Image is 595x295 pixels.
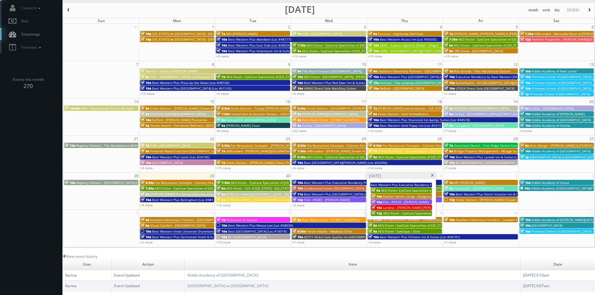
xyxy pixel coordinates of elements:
span: Kiddie Academy of Olathe [532,123,570,128]
span: 9a [520,143,529,148]
span: Smartmap [18,32,40,37]
span: Horizon - The Landings [GEOGRAPHIC_DATA] [380,81,446,85]
a: +22 more [292,129,306,133]
span: Fox Restaurant Concepts - Culinary Dropout - [GEOGRAPHIC_DATA] [307,143,405,148]
span: Best Western Plus [GEOGRAPHIC_DATA] (Loc #35038) [304,192,383,196]
span: 10a [371,194,382,199]
span: [PERSON_NAME] Inn &amp;amp;amp;amp; Suites [PERSON_NAME] [150,192,250,196]
span: MSI [PERSON_NAME] [226,32,257,36]
span: 6:30a [141,180,154,185]
span: 9a [292,123,301,128]
span: 10a [444,160,455,165]
span: 10a [444,75,455,79]
span: Best Western Plus Moose Jaw (Loc #68030) [228,223,293,228]
span: AEG Vision - EyeCare Specialties of [US_STATE] - In Focus Vision Center [302,49,408,53]
span: 10p [141,32,151,36]
span: Forum Health - Pro Active Wellness - [GEOGRAPHIC_DATA] [151,123,237,128]
span: Regency Centers - The Marketplace (80099) [76,143,141,148]
span: 6:30a [292,106,306,111]
span: Concept3D - [GEOGRAPHIC_DATA] [454,186,503,190]
span: Rise Brands - Pins Mechanical Dayton [454,69,510,73]
span: 8a [141,149,149,153]
a: +2 more [444,91,456,96]
span: 10a [292,235,303,239]
span: Best [GEOGRAPHIC_DATA][PERSON_NAME] (Loc #62096) [304,160,387,165]
span: Eva-Last - Highlands Golf Club [378,32,423,36]
button: month [526,6,540,14]
span: 10a [520,118,531,122]
span: Cirillas - [GEOGRAPHIC_DATA] [530,106,573,111]
span: 8a [292,112,301,116]
span: 10a [520,180,531,185]
span: 7a [141,69,149,73]
span: 9a [444,123,453,128]
span: 9a [520,106,529,111]
span: 10a [444,86,455,91]
span: AEG Vision - EyeCare Specialties of [US_STATE] – Drs. [PERSON_NAME] and [PERSON_NAME]-Ost and Ass... [378,155,562,159]
span: 10a [520,229,531,234]
span: Smile Doctors - Tampa [PERSON_NAME] [PERSON_NAME] Orthodontics [231,106,337,111]
span: Fox Restaurant Concepts - [PERSON_NAME] Cocina - [GEOGRAPHIC_DATA] [231,143,340,148]
a: View more history [63,254,97,259]
span: Southern Veterinary Partners - [GEOGRAPHIC_DATA][PERSON_NAME] [378,69,480,73]
span: 8a [216,198,225,202]
a: +3 more [216,54,229,58]
a: Kiddie Academy of [GEOGRAPHIC_DATA] [187,273,258,278]
span: HGV - [GEOGRAPHIC_DATA] and Racquet Club [150,75,217,79]
span: 10a [368,43,379,47]
span: Heartland Dental - Trail Ridge Dental Care [454,143,518,148]
span: Executive Residency by Best Western [DATE] (Loc #44764) [456,75,543,79]
span: [GEOGRAPHIC_DATA] [532,223,562,228]
span: 8a [141,218,149,222]
span: 8a [444,106,453,111]
span: 10a [141,235,151,239]
span: Best Western Hotel Universel Drummondville (Loc #67019) [152,229,241,234]
span: 10a [520,149,531,153]
span: Best Western Plus Dartmouth Hotel & Suites (Loc #65013) [152,235,240,239]
span: Smile Doctors - [PERSON_NAME] Chapel [PERSON_NAME] Orthodontic [150,106,255,111]
a: +3 more [292,203,305,207]
a: +10 more [216,240,231,244]
span: Kiddie Academy of New Lenox [532,69,577,73]
span: 8:30a [292,155,306,159]
span: 8a [368,112,377,116]
h2: [DATE] [285,6,315,12]
span: 7:30a [141,186,154,190]
span: 10a [520,86,531,91]
span: AEG Vision - [GEOGRAPHIC_DATA] - [PERSON_NAME][GEOGRAPHIC_DATA] [304,75,411,79]
span: [US_STATE] de [GEOGRAPHIC_DATA] - [GEOGRAPHIC_DATA] [152,37,239,42]
span: Sun [98,18,105,23]
button: day [552,6,562,14]
span: Primrose School of [GEOGRAPHIC_DATA] [532,229,591,234]
span: ESA - #9378 - [PERSON_NAME] [383,200,429,204]
span: 10a [368,75,379,79]
span: AEG Vision - ECS of [US_STATE] - [US_STATE] Valley Family Eye Care [226,186,326,190]
span: AEG Vision - EyeCare Specialties of [US_STATE] – Southwest Orlando Eye Care [155,186,271,190]
span: 12p [444,198,455,202]
span: 10a [520,75,531,79]
span: United Vein & Vascular Centers - [GEOGRAPHIC_DATA] [231,112,311,116]
span: 10a [292,180,303,185]
span: UT424 Direct Sale [GEOGRAPHIC_DATA] [456,86,514,91]
span: VA960 Direct Sale MainStay Suites [304,86,356,91]
span: 10a [216,49,227,53]
span: 10a [368,235,379,239]
a: +4 more [140,203,153,207]
span: 11a [292,192,303,196]
span: ScionHealth - KH [GEOGRAPHIC_DATA][US_STATE] [456,81,529,85]
span: CBRE - Capital Logistics Center - Bldg 6 [380,43,439,47]
span: HGV - [GEOGRAPHIC_DATA] [302,32,342,36]
span: 10a [368,37,379,42]
span: Best Western Plus Red Deer Inn & Suites (Loc #61062) [304,81,385,85]
span: AZ371 Direct Sale Quality Inn [GEOGRAPHIC_DATA] [304,235,380,239]
span: [PERSON_NAME] and Associates - [US_STATE][GEOGRAPHIC_DATA] [378,106,476,111]
button: week [540,6,553,14]
span: Best Western Plus North Houston Inn & Suites (Loc #44475) [456,192,546,196]
span: Smile Doctors - Hall Orthodontics [378,112,429,116]
span: ProSource of Oxnard [226,218,257,222]
a: +15 more [216,166,231,170]
span: [PERSON_NAME][GEOGRAPHIC_DATA] [150,112,206,116]
span: Best [GEOGRAPHIC_DATA] (Loc #18018) [228,229,287,234]
span: Concept3D - [GEOGRAPHIC_DATA] [226,118,276,122]
span: 7a [368,149,377,153]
